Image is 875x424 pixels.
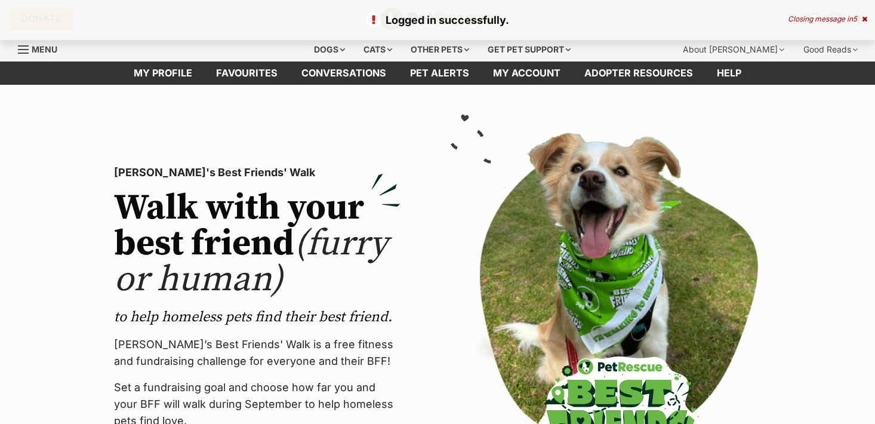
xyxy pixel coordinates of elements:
p: to help homeless pets find their best friend. [114,308,400,327]
a: Adopter resources [572,62,705,85]
div: Good Reads [795,38,866,62]
a: My account [481,62,572,85]
div: Get pet support [479,38,579,62]
a: Help [705,62,753,85]
a: Favourites [204,62,289,85]
a: My profile [122,62,204,85]
div: About [PERSON_NAME] [674,38,793,62]
span: Menu [32,44,57,54]
a: Pet alerts [398,62,481,85]
a: conversations [289,62,398,85]
h2: Walk with your best friend [114,191,400,298]
div: Other pets [402,38,477,62]
p: [PERSON_NAME]’s Best Friends' Walk is a free fitness and fundraising challenge for everyone and t... [114,336,400,370]
div: Dogs [306,38,353,62]
div: Cats [355,38,400,62]
span: (furry or human) [114,222,388,302]
a: Menu [18,38,66,59]
p: [PERSON_NAME]'s Best Friends' Walk [114,164,400,181]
